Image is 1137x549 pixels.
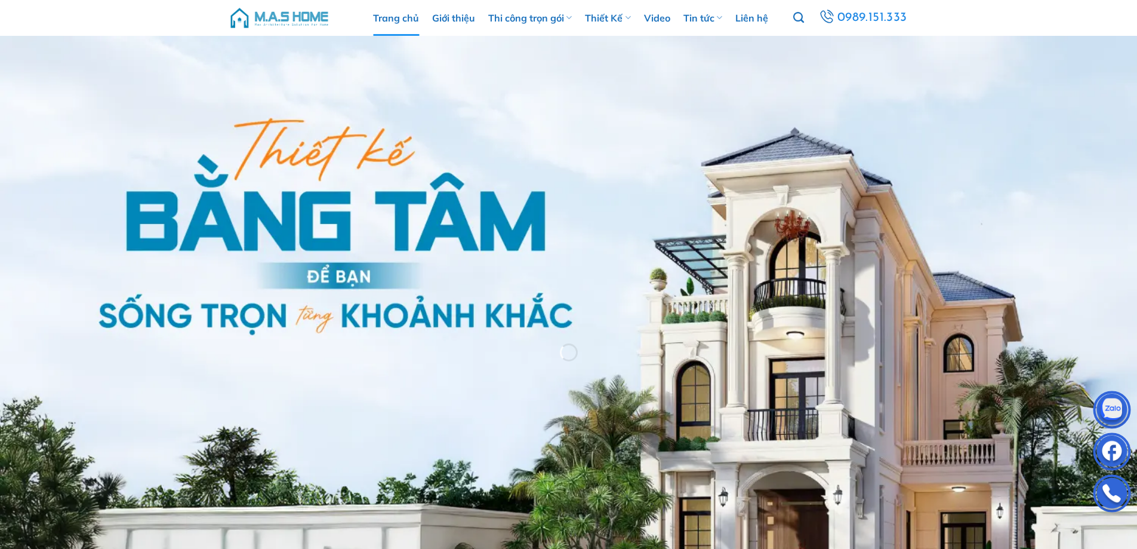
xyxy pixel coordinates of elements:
span: 0989.151.333 [837,8,907,28]
img: Facebook [1094,435,1130,471]
img: Zalo [1094,394,1130,430]
img: Phone [1094,477,1130,513]
a: 0989.151.333 [817,7,908,29]
a: Tìm kiếm [793,5,804,30]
